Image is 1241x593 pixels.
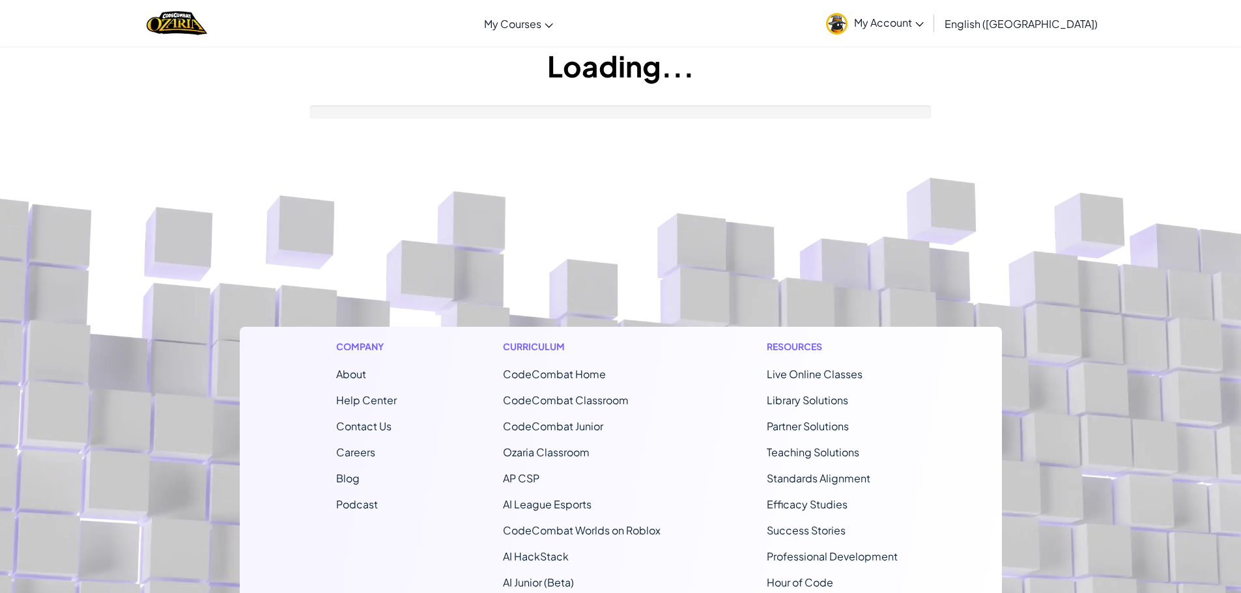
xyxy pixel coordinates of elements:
[938,6,1104,41] a: English ([GEOGRAPHIC_DATA])
[767,445,859,459] a: Teaching Solutions
[503,549,569,563] a: AI HackStack
[478,6,560,41] a: My Courses
[503,419,603,433] a: CodeCombat Junior
[503,445,590,459] a: Ozaria Classroom
[336,497,378,511] a: Podcast
[945,17,1098,31] span: English ([GEOGRAPHIC_DATA])
[767,523,846,537] a: Success Stories
[767,340,906,353] h1: Resources
[336,393,397,407] a: Help Center
[767,549,898,563] a: Professional Development
[767,471,870,485] a: Standards Alignment
[484,17,541,31] span: My Courses
[336,340,397,353] h1: Company
[503,575,574,589] a: AI Junior (Beta)
[826,13,848,34] img: avatar
[767,393,848,407] a: Library Solutions
[767,419,849,433] a: Partner Solutions
[767,575,833,589] a: Hour of Code
[147,10,207,36] a: Ozaria by CodeCombat logo
[147,10,207,36] img: Home
[503,393,629,407] a: CodeCombat Classroom
[767,367,863,381] a: Live Online Classes
[336,471,360,485] a: Blog
[336,419,392,433] span: Contact Us
[503,367,606,381] span: CodeCombat Home
[503,523,661,537] a: CodeCombat Worlds on Roblox
[336,367,366,381] a: About
[503,497,592,511] a: AI League Esports
[767,497,848,511] a: Efficacy Studies
[336,445,375,459] a: Careers
[503,340,661,353] h1: Curriculum
[820,3,930,44] a: My Account
[854,16,924,29] span: My Account
[503,471,539,485] a: AP CSP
